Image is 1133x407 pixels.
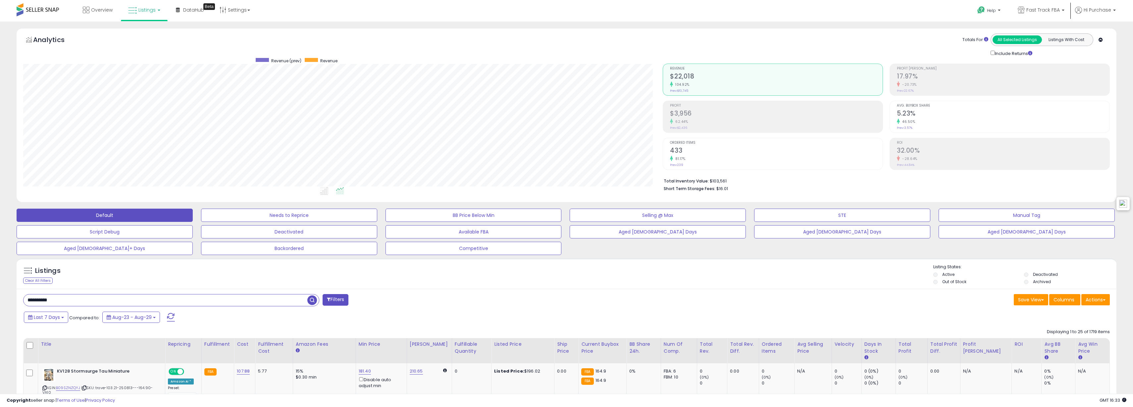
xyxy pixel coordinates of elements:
[595,377,606,383] span: 164.9
[963,368,1007,374] div: N/A
[899,375,908,380] small: (0%)
[670,73,883,81] h2: $22,018
[700,375,709,380] small: (0%)
[835,341,859,348] div: Velocity
[629,341,658,355] div: BB Share 24h.
[797,368,827,374] div: N/A
[673,119,688,124] small: 62.44%
[939,225,1115,238] button: Aged [DEMOGRAPHIC_DATA] Days
[1075,7,1116,22] a: Hi Purchase
[581,378,593,385] small: FBA
[986,49,1040,57] div: Include Returns
[664,341,694,355] div: Num of Comp.
[700,341,724,355] div: Total Rev.
[91,7,113,13] span: Overview
[897,67,1109,71] span: Profit [PERSON_NAME]
[700,368,727,374] div: 0
[670,141,883,145] span: Ordered Items
[1084,7,1111,13] span: Hi Purchase
[977,6,985,14] i: Get Help
[897,147,1109,156] h2: 32.00%
[359,368,371,375] a: 181.40
[1100,397,1126,403] span: 2025-09-6 16:33 GMT
[1026,7,1060,13] span: Fast Track FBA
[670,89,688,93] small: Prev: $10,745
[271,58,301,64] span: Revenue (prev)
[35,266,61,276] h5: Listings
[664,178,709,184] b: Total Inventory Value:
[17,209,193,222] button: Default
[57,397,85,403] a: Terms of Use
[1014,294,1048,305] button: Save View
[323,294,348,306] button: Filters
[897,73,1109,81] h2: 17.97%
[673,156,685,161] small: 81.17%
[930,341,957,355] div: Total Profit Diff.
[41,341,162,348] div: Title
[581,341,624,355] div: Current Buybox Price
[237,341,252,348] div: Cost
[494,368,549,374] div: $196.02
[42,368,160,403] div: ASIN:
[987,8,996,13] span: Help
[557,341,576,355] div: Ship Price
[762,368,794,374] div: 0
[201,225,377,238] button: Deactivated
[664,374,692,380] div: FBM: 10
[296,348,300,354] small: Amazon Fees.
[942,272,954,277] label: Active
[670,110,883,119] h2: $3,956
[56,385,80,391] a: B09SZNZQYJ
[455,341,489,355] div: Fulfillable Quantity
[835,368,861,374] div: 0
[296,374,351,380] div: $0.30 min
[201,242,377,255] button: Backordered
[204,368,217,376] small: FBA
[57,368,137,376] b: KV128 Stormsurge Tau Miniature
[201,209,377,222] button: Needs to Reprice
[900,82,917,87] small: -20.73%
[754,225,930,238] button: Aged [DEMOGRAPHIC_DATA] Days
[258,341,290,355] div: Fulfillment Cost
[17,242,193,255] button: Aged [DEMOGRAPHIC_DATA]+ Days
[33,35,77,46] h5: Analytics
[410,368,423,375] a: 210.65
[930,368,955,374] div: 0.00
[581,368,593,376] small: FBA
[320,58,337,64] span: Revenue
[1033,279,1051,284] label: Archived
[1042,35,1091,44] button: Listings With Cost
[69,315,100,321] span: Compared to:
[754,209,930,222] button: STE
[237,368,250,375] a: 107.88
[1054,296,1074,303] span: Columns
[494,341,551,348] div: Listed Price
[664,186,715,191] b: Short Term Storage Fees:
[629,368,656,374] div: 0%
[168,341,199,348] div: Repricing
[183,369,194,375] span: OFF
[1078,368,1105,374] div: N/A
[595,368,606,374] span: 164.9
[42,368,55,382] img: 51i1foSrU7L._SL40_.jpg
[897,126,912,130] small: Prev: 3.57%
[762,380,794,386] div: 0
[864,341,893,355] div: Days In Stock
[102,312,160,323] button: Aug-23 - Aug-29
[1044,375,1054,380] small: (0%)
[1014,368,1036,374] div: N/A
[359,376,402,389] div: Disable auto adjust min
[864,375,874,380] small: (0%)
[664,177,1105,184] li: $103,561
[1049,294,1080,305] button: Columns
[864,355,868,361] small: Days In Stock.
[762,341,792,355] div: Ordered Items
[410,341,449,348] div: [PERSON_NAME]
[899,341,925,355] div: Total Profit
[204,341,231,348] div: Fulfillment
[835,375,844,380] small: (0%)
[7,397,31,403] strong: Copyright
[933,264,1116,270] p: Listing States:
[1044,380,1075,386] div: 0%
[494,368,524,374] b: Listed Price:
